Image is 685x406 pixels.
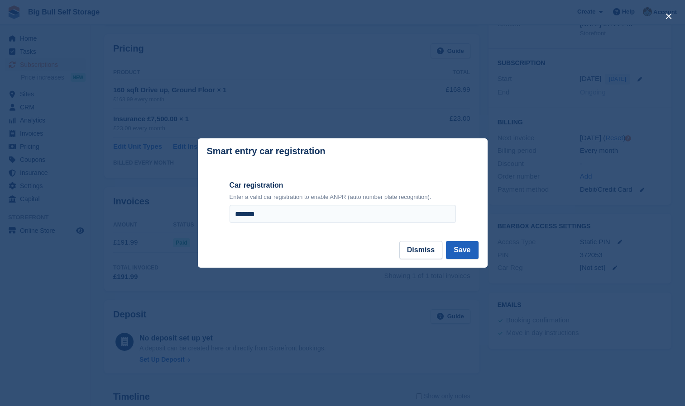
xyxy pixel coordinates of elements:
[399,241,442,259] button: Dismiss
[207,146,326,156] p: Smart entry car registration
[446,241,478,259] button: Save
[230,180,456,191] label: Car registration
[661,9,676,24] button: close
[230,193,456,202] p: Enter a valid car registration to enable ANPR (auto number plate recognition).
